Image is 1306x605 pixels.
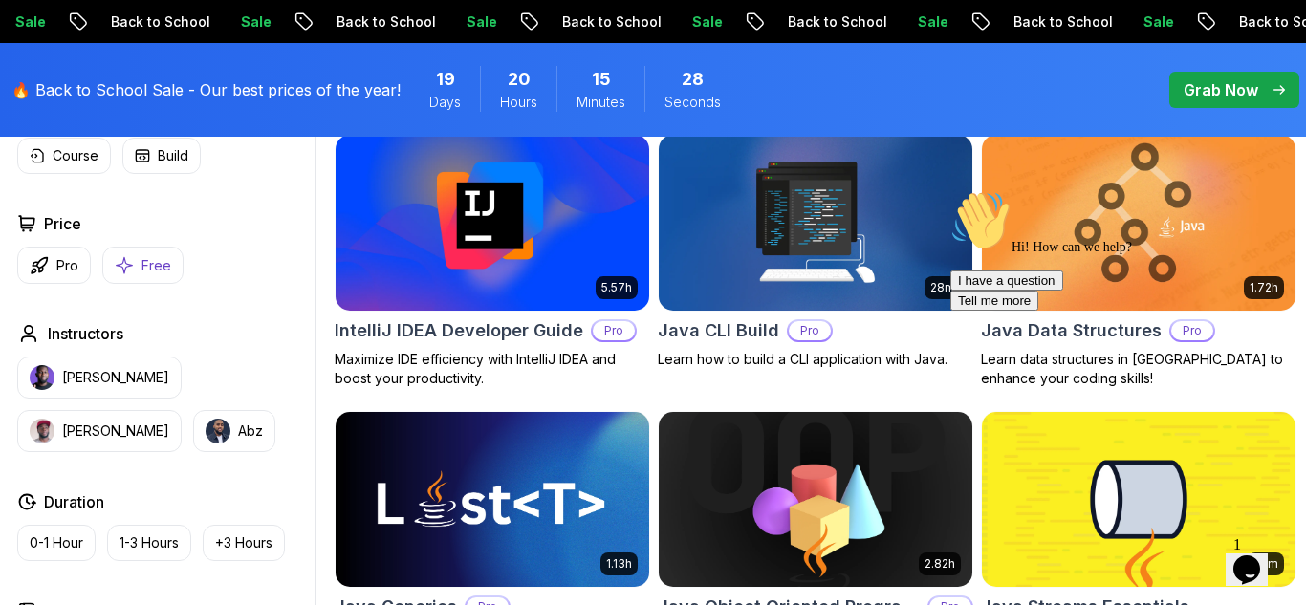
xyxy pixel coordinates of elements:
[593,321,635,340] p: Pro
[436,66,455,93] span: 19 Days
[96,12,226,32] p: Back to School
[508,66,531,93] span: 20 Hours
[62,368,169,387] p: [PERSON_NAME]
[8,57,189,72] span: Hi! How can we help?
[998,12,1128,32] p: Back to School
[120,533,179,552] p: 1-3 Hours
[158,146,188,165] p: Build
[17,410,182,452] button: instructor img[PERSON_NAME]
[335,134,650,388] a: IntelliJ IDEA Developer Guide card5.57hIntelliJ IDEA Developer GuideProMaximize IDE efficiency wi...
[903,12,964,32] p: Sale
[17,525,96,561] button: 0-1 Hour
[592,66,611,93] span: 15 Minutes
[206,419,230,443] img: instructor img
[8,88,120,108] button: I have a question
[238,421,263,441] p: Abz
[8,8,69,69] img: :wave:
[203,525,285,561] button: +3 Hours
[56,256,78,275] p: Pro
[17,138,111,174] button: Course
[17,357,182,399] button: instructor img[PERSON_NAME]
[30,419,54,443] img: instructor img
[789,321,831,340] p: Pro
[500,93,537,112] span: Hours
[429,93,461,112] span: Days
[30,365,54,390] img: instructor img
[1128,12,1189,32] p: Sale
[215,533,272,552] p: +3 Hours
[44,490,104,513] h2: Duration
[44,212,81,235] h2: Price
[547,12,677,32] p: Back to School
[193,410,275,452] button: instructor imgAbz
[335,317,583,344] h2: IntelliJ IDEA Developer Guide
[53,146,98,165] p: Course
[335,350,650,388] p: Maximize IDE efficiency with IntelliJ IDEA and boost your productivity.
[658,350,973,369] p: Learn how to build a CLI application with Java.
[577,93,625,112] span: Minutes
[658,317,779,344] h2: Java CLI Build
[682,66,704,93] span: 28 Seconds
[658,134,973,369] a: Java CLI Build card28mJava CLI BuildProLearn how to build a CLI application with Java.
[336,412,649,588] img: Java Generics card
[606,556,632,572] p: 1.13h
[8,8,352,128] div: 👋Hi! How can we help?I have a questionTell me more
[48,322,123,345] h2: Instructors
[17,247,91,284] button: Pro
[62,421,169,441] p: [PERSON_NAME]
[773,12,903,32] p: Back to School
[677,12,738,32] p: Sale
[451,12,512,32] p: Sale
[1184,78,1258,101] p: Grab Now
[102,247,184,284] button: Free
[930,280,955,295] p: 28m
[1226,529,1287,586] iframe: chat widget
[601,280,632,295] p: 5.57h
[226,12,287,32] p: Sale
[321,12,451,32] p: Back to School
[336,135,649,311] img: IntelliJ IDEA Developer Guide card
[11,78,401,101] p: 🔥 Back to School Sale - Our best prices of the year!
[659,135,972,311] img: Java CLI Build card
[30,533,83,552] p: 0-1 Hour
[659,412,972,588] img: Java Object Oriented Programming card
[122,138,201,174] button: Build
[107,525,191,561] button: 1-3 Hours
[141,256,171,275] p: Free
[943,183,1287,519] iframe: chat widget
[8,108,96,128] button: Tell me more
[925,556,955,572] p: 2.82h
[664,93,721,112] span: Seconds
